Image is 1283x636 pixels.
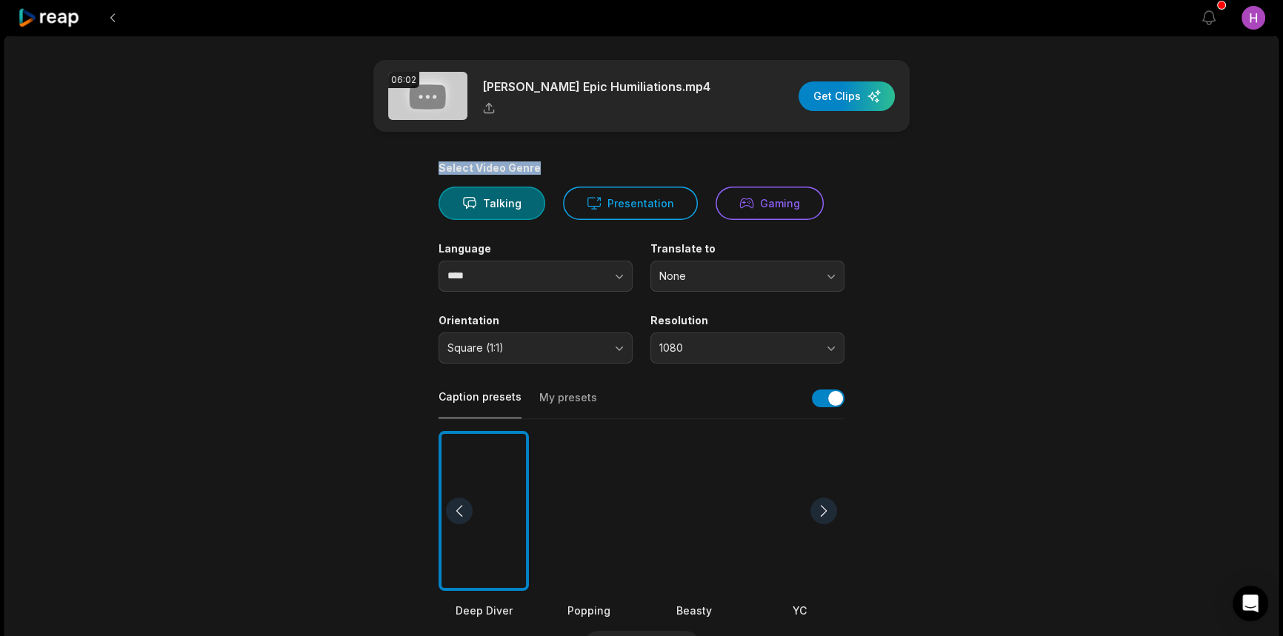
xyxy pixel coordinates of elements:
[544,603,634,618] div: Popping
[439,389,521,418] button: Caption presets
[439,161,844,175] div: Select Video Genre
[799,81,895,111] button: Get Clips
[1233,586,1268,621] div: Open Intercom Messenger
[563,187,698,220] button: Presentation
[650,242,844,255] label: Translate to
[439,332,633,364] button: Square (1:1)
[539,390,597,418] button: My presets
[659,270,815,283] span: None
[650,332,844,364] button: 1080
[388,72,419,88] div: 06:02
[447,341,603,355] span: Square (1:1)
[439,187,545,220] button: Talking
[650,261,844,292] button: None
[439,242,633,255] label: Language
[650,314,844,327] label: Resolution
[754,603,844,618] div: YC
[439,314,633,327] label: Orientation
[439,603,529,618] div: Deep Diver
[482,78,710,96] p: [PERSON_NAME] Epic Humiliations.mp4
[716,187,824,220] button: Gaming
[649,603,739,618] div: Beasty
[659,341,815,355] span: 1080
